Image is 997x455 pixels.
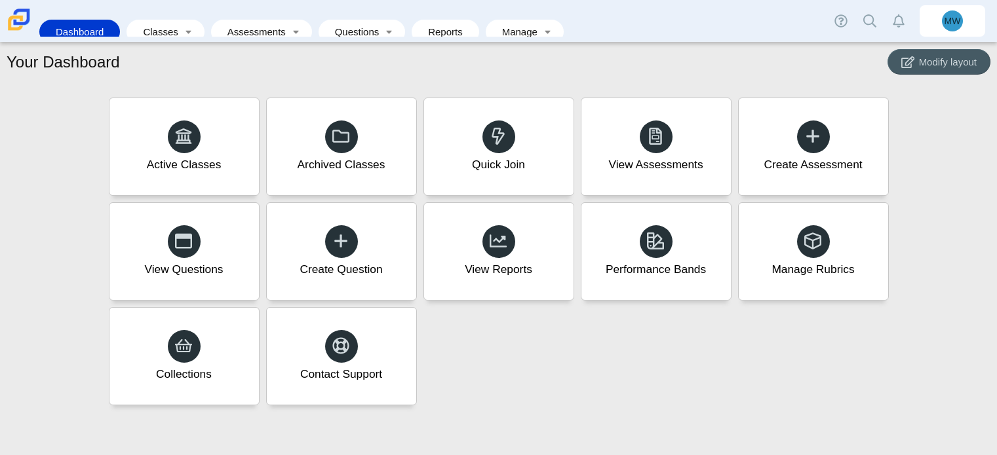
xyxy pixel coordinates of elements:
[738,202,889,300] a: Manage Rubrics
[465,261,532,278] div: View Reports
[738,98,889,196] a: Create Assessment
[300,366,382,382] div: Contact Support
[606,261,706,278] div: Performance Bands
[133,20,179,44] a: Classes
[266,98,417,196] a: Archived Classes
[298,156,385,173] div: Archived Classes
[287,20,305,44] a: Toggle expanded
[147,156,222,173] div: Active Classes
[772,261,854,278] div: Manage Rubrics
[492,20,539,44] a: Manage
[7,51,120,73] h1: Your Dashboard
[325,20,380,44] a: Questions
[109,202,260,300] a: View Questions
[920,5,985,37] a: MW
[423,202,574,300] a: View Reports
[888,49,990,75] button: Modify layout
[884,7,913,35] a: Alerts
[266,202,417,300] a: Create Question
[919,56,977,67] span: Modify layout
[156,366,212,382] div: Collections
[380,20,399,44] a: Toggle expanded
[109,98,260,196] a: Active Classes
[5,6,33,33] img: Carmen School of Science & Technology
[764,156,862,173] div: Create Assessment
[581,202,732,300] a: Performance Bands
[581,98,732,196] a: View Assessments
[144,261,223,278] div: View Questions
[46,20,113,44] a: Dashboard
[608,156,703,173] div: View Assessments
[218,20,287,44] a: Assessments
[5,24,33,35] a: Carmen School of Science & Technology
[472,156,525,173] div: Quick Join
[109,307,260,405] a: Collections
[945,16,961,26] span: MW
[180,20,198,44] a: Toggle expanded
[266,307,417,405] a: Contact Support
[423,98,574,196] a: Quick Join
[418,20,473,44] a: Reports
[539,20,557,44] a: Toggle expanded
[300,261,382,278] div: Create Question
